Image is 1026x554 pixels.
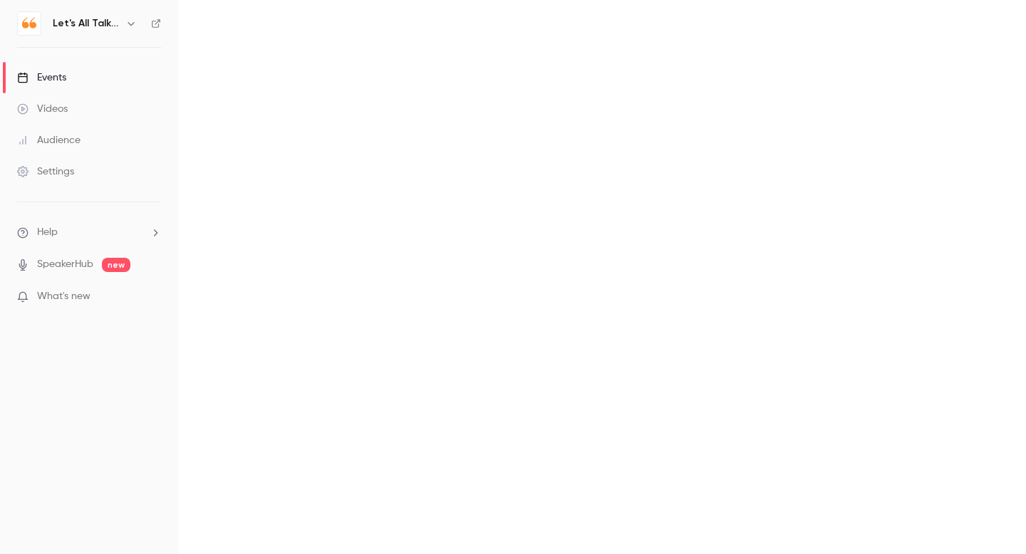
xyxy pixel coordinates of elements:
[37,257,93,272] a: SpeakerHub
[17,164,74,179] div: Settings
[17,225,161,240] li: help-dropdown-opener
[17,102,68,116] div: Videos
[37,225,58,240] span: Help
[53,16,120,31] h6: Let's All Talk Mental Health
[37,289,90,304] span: What's new
[102,258,130,272] span: new
[17,133,81,147] div: Audience
[18,12,41,35] img: Let's All Talk Mental Health
[17,70,66,85] div: Events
